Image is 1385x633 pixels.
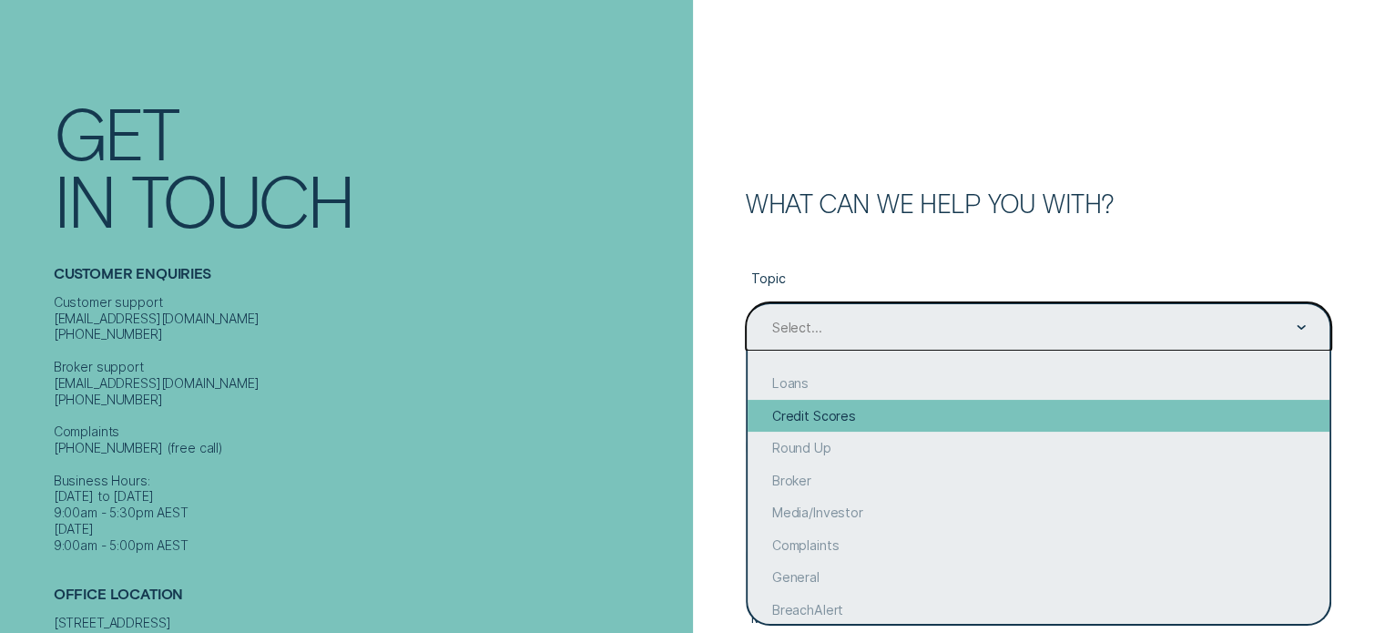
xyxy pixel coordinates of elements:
label: Topic [746,258,1331,302]
h2: Customer Enquiries [54,265,685,294]
h2: Office Location [54,586,685,615]
div: Loans [748,367,1329,400]
div: Touch [131,165,352,232]
div: General [748,561,1329,594]
div: Get [54,97,178,165]
div: Customer support [EMAIL_ADDRESS][DOMAIN_NAME] [PHONE_NUMBER] Broker support [EMAIL_ADDRESS][DOMAI... [54,294,685,554]
div: Credit Scores [748,400,1329,433]
div: Media/Investor [748,496,1329,529]
h2: What can we help you with? [746,191,1331,215]
div: Complaints [748,529,1329,562]
h1: Get In Touch [54,97,685,233]
div: BreachAlert [748,594,1329,627]
div: [STREET_ADDRESS] [54,615,685,631]
div: Select... [772,320,822,336]
div: In [54,165,115,232]
div: Broker [748,465,1329,497]
div: Round Up [748,432,1329,465]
